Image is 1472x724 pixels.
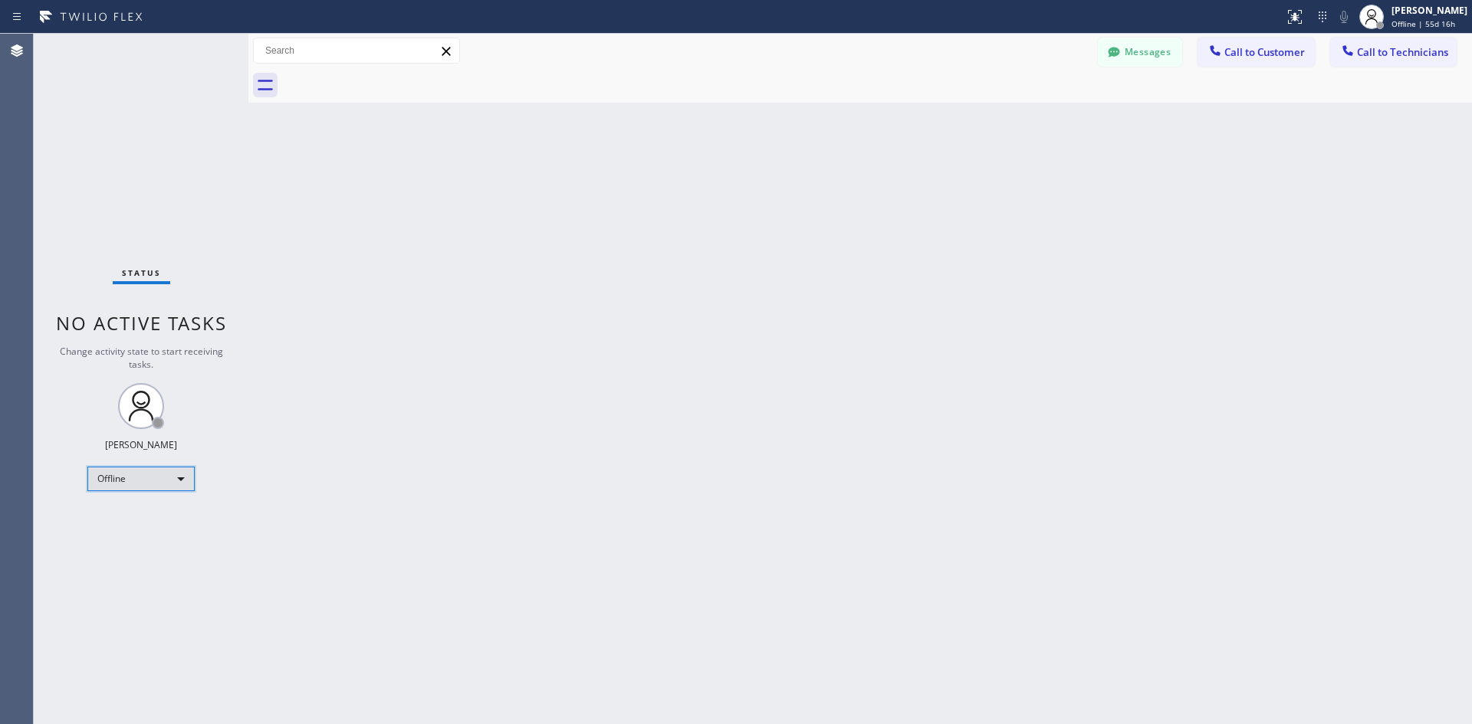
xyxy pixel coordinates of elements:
[122,267,161,278] span: Status
[1357,45,1448,59] span: Call to Technicians
[1391,4,1467,17] div: [PERSON_NAME]
[1198,38,1315,67] button: Call to Customer
[105,438,177,451] div: [PERSON_NAME]
[1333,6,1355,28] button: Mute
[60,345,223,371] span: Change activity state to start receiving tasks.
[1098,38,1182,67] button: Messages
[87,467,195,491] div: Offline
[1391,18,1455,29] span: Offline | 55d 16h
[56,310,227,336] span: No active tasks
[1224,45,1305,59] span: Call to Customer
[254,38,459,63] input: Search
[1330,38,1457,67] button: Call to Technicians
